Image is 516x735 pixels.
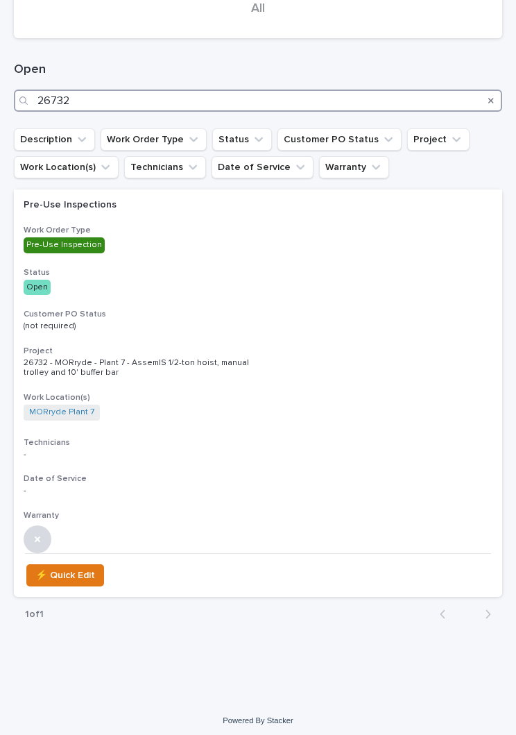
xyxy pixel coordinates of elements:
[37,1,479,31] div: All
[24,437,492,448] h3: Technicians
[14,90,502,112] input: Search
[24,309,492,320] h3: Customer PO Status
[407,128,470,151] button: Project
[101,128,207,151] button: Work Order Type
[14,189,502,597] a: Pre-Use InspectionsWork Order TypePre-Use InspectionStatusOpenCustomer PO Status(not required)Pro...
[24,486,266,496] p: -
[14,62,502,78] h1: Open
[24,473,492,484] h3: Date of Service
[124,156,206,178] button: Technicians
[26,564,104,586] button: ⚡ Quick Edit
[24,280,51,295] div: Open
[24,321,266,331] p: (not required)
[465,608,502,620] button: Next
[35,567,95,584] span: ⚡ Quick Edit
[277,128,402,151] button: Customer PO Status
[29,407,94,417] a: MORryde Plant 7
[223,716,293,725] a: Powered By Stacker
[24,392,492,403] h3: Work Location(s)
[24,199,266,211] p: Pre-Use Inspections
[212,156,313,178] button: Date of Service
[24,450,266,459] p: -
[212,128,272,151] button: Status
[24,358,266,378] p: 26732 - MORryde - Plant 7 - AssemIS 1/2-ton hoist, manual trolley and 10' buffer bar
[319,156,389,178] button: Warranty
[14,128,95,151] button: Description
[24,237,105,253] div: Pre-Use Inspection
[14,598,55,632] p: 1 of 1
[24,346,492,357] h3: Project
[14,156,119,178] button: Work Location(s)
[24,225,492,236] h3: Work Order Type
[429,608,465,620] button: Back
[24,510,492,521] h3: Warranty
[24,267,492,278] h3: Status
